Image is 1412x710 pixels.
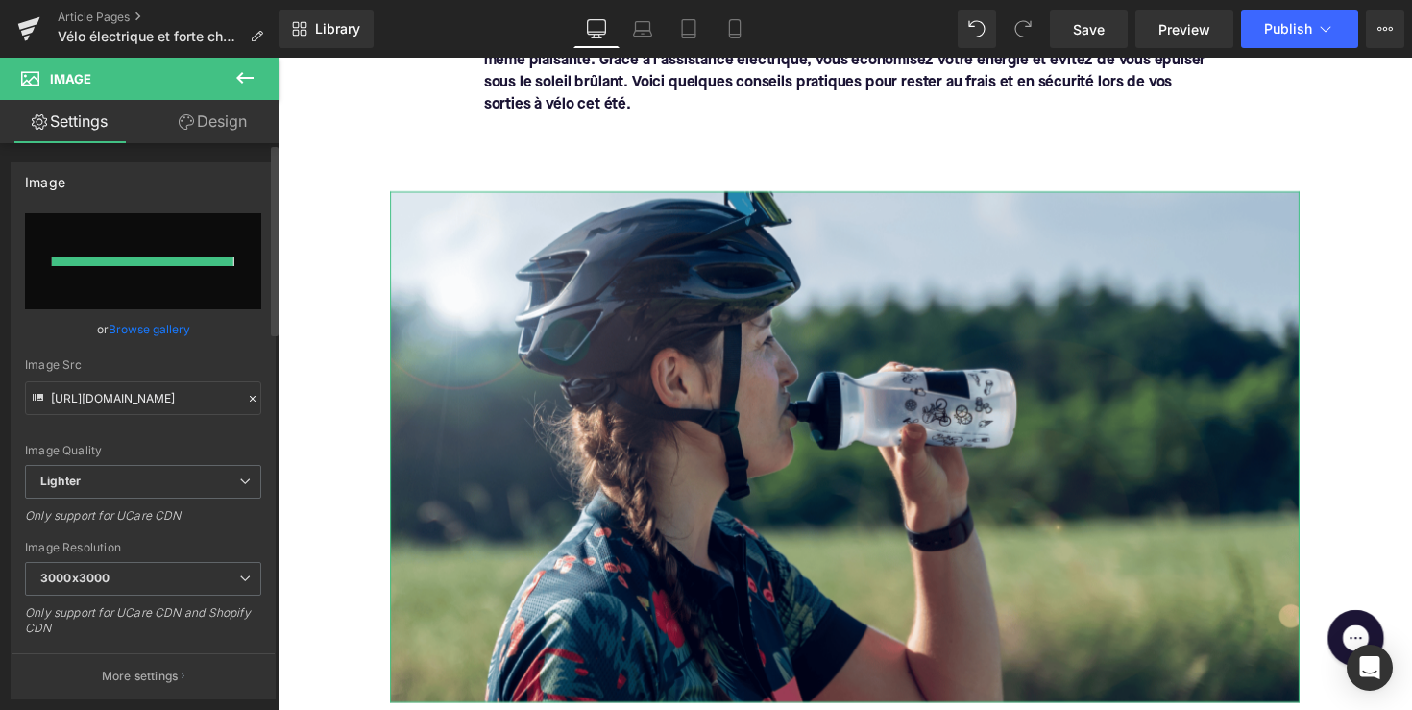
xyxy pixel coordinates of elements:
[25,508,261,536] div: Only support for UCare CDN
[958,10,996,48] button: Undo
[102,668,179,685] p: More settings
[315,20,360,37] span: Library
[40,474,81,488] b: Lighter
[666,10,712,48] a: Tablet
[25,605,261,649] div: Only support for UCare CDN and Shopify CDN
[279,10,374,48] a: New Library
[25,541,261,554] div: Image Resolution
[573,10,620,48] a: Desktop
[115,137,1047,662] img: salle vélo électrique
[12,653,275,698] button: More settings
[25,381,261,415] input: Link
[25,319,261,339] div: or
[25,444,261,457] div: Image Quality
[1241,10,1358,48] button: Publish
[620,10,666,48] a: Laptop
[1066,559,1143,630] iframe: Gorgias live chat messenger
[25,163,65,190] div: Image
[40,571,110,585] b: 3000x3000
[58,29,242,44] span: Vélo électrique et forte chaleur : 7 conseils pour rester en sécurité et au frais
[712,10,758,48] a: Mobile
[1004,10,1042,48] button: Redo
[25,358,261,372] div: Image Src
[1366,10,1404,48] button: More
[1347,645,1393,691] div: Open Intercom Messenger
[1135,10,1233,48] a: Preview
[143,100,282,143] a: Design
[50,71,91,86] span: Image
[1158,19,1210,39] span: Preview
[58,10,279,25] a: Article Pages
[1264,21,1312,37] span: Publish
[109,312,190,346] a: Browse gallery
[1073,19,1105,39] span: Save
